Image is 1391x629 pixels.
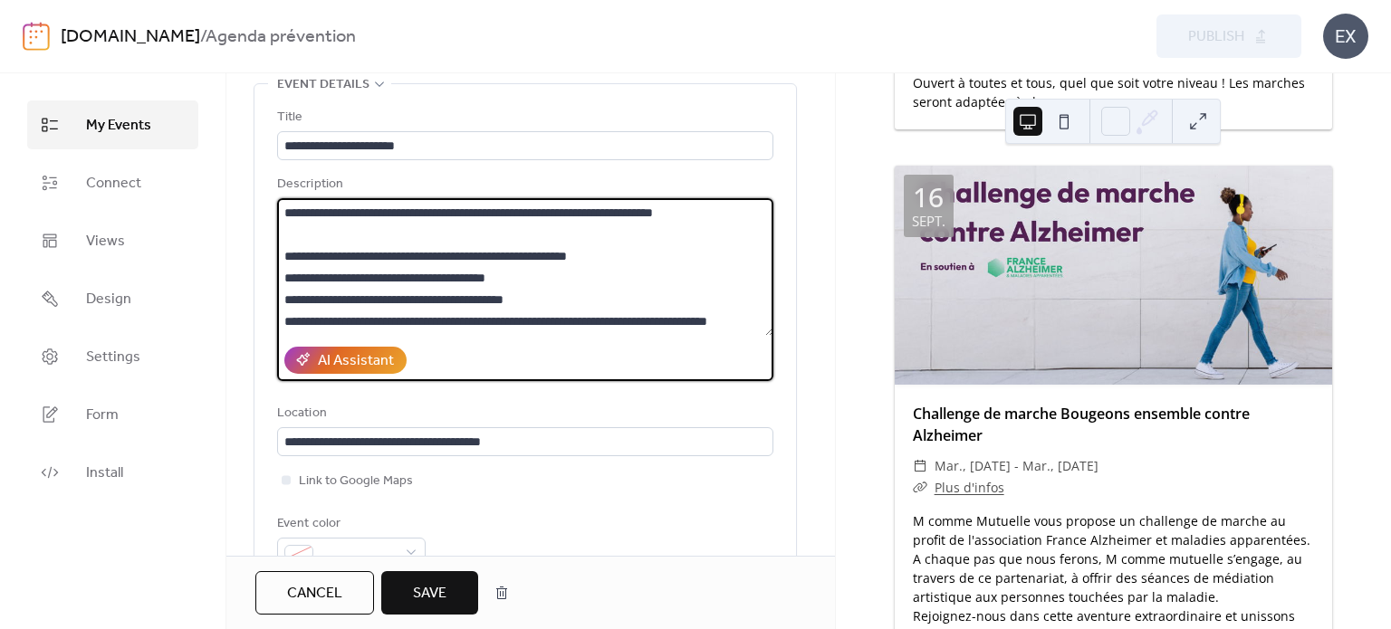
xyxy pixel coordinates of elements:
[86,347,140,368] span: Settings
[27,274,198,323] a: Design
[200,20,206,54] b: /
[277,513,422,535] div: Event color
[27,332,198,381] a: Settings
[381,571,478,615] button: Save
[913,455,927,477] div: ​
[86,405,119,426] span: Form
[913,184,944,211] div: 16
[27,158,198,207] a: Connect
[913,404,1250,445] a: Challenge de marche Bougeons ensemble contre Alzheimer
[255,571,374,615] button: Cancel
[284,347,407,374] button: AI Assistant
[913,477,927,499] div: ​
[318,350,394,372] div: AI Assistant
[86,462,123,484] span: Install
[277,174,770,195] div: Description
[27,216,198,265] a: Views
[86,173,141,195] span: Connect
[86,115,151,137] span: My Events
[935,479,1004,496] a: Plus d'infos
[287,583,342,605] span: Cancel
[86,231,125,253] span: Views
[277,403,770,424] div: Location
[299,471,413,492] span: Link to Google Maps
[277,74,369,96] span: Event details
[206,20,356,54] b: Agenda prévention
[935,455,1098,477] span: mar., [DATE] - mar., [DATE]
[86,289,131,310] span: Design
[27,390,198,439] a: Form
[413,583,446,605] span: Save
[27,448,198,497] a: Install
[27,100,198,149] a: My Events
[912,214,945,228] div: sept.
[277,107,770,129] div: Title
[61,20,200,54] a: [DOMAIN_NAME]
[23,22,50,51] img: logo
[1323,14,1368,59] div: EX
